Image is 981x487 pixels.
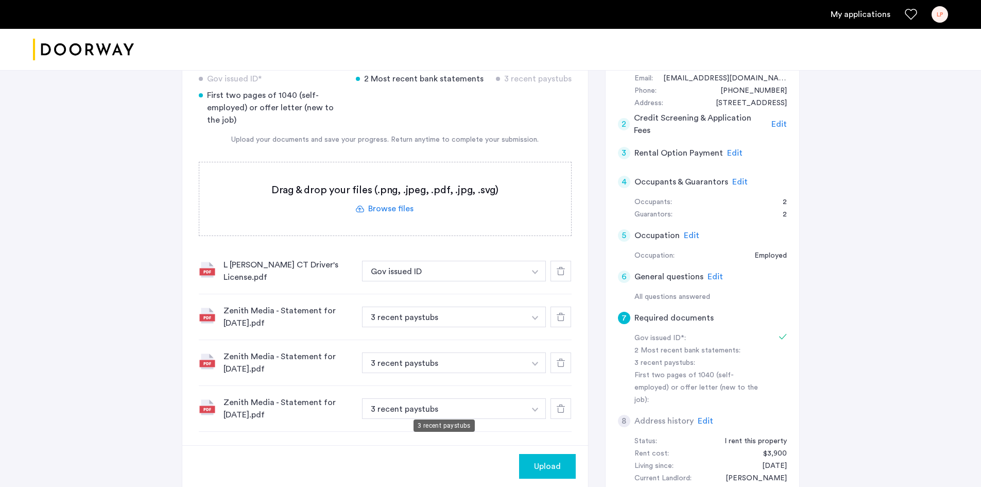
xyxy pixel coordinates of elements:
[705,97,787,110] div: 230 East 30th Street, #8F
[414,419,475,432] div: 3 recent paystubs
[634,435,657,448] div: Status:
[223,305,354,329] div: Zenith Media - Statement for [DATE].pdf
[732,178,748,186] span: Edit
[634,73,653,85] div: Email:
[634,332,764,345] div: Gov issued ID*:
[753,448,787,460] div: $3,900
[618,229,630,242] div: 5
[708,273,723,281] span: Edit
[752,460,787,473] div: 10/25/2024
[634,357,764,370] div: 3 recent paystubs:
[684,231,699,240] span: Edit
[634,196,672,209] div: Occupants:
[634,460,674,473] div: Living since:
[532,362,538,366] img: arrow
[618,176,630,188] div: 4
[771,120,787,128] span: Edit
[199,135,572,145] div: Upload your documents and save your progress. Return anytime to complete your submission.
[33,30,134,69] img: logo
[714,435,787,448] div: I rent this property
[634,345,764,357] div: 2 Most recent bank statements:
[532,316,538,320] img: arrow
[525,307,546,327] button: button
[634,97,663,110] div: Address:
[618,312,630,324] div: 7
[199,73,343,85] div: Gov issued ID*
[831,8,890,21] a: My application
[618,415,630,427] div: 8
[362,398,526,419] button: button
[525,398,546,419] button: button
[534,460,561,473] span: Upload
[199,89,343,126] div: First two pages of 1040 (self-employed) or offer letter (new to the job)
[532,408,538,412] img: arrow
[362,352,526,373] button: button
[634,209,673,221] div: Guarantors:
[727,149,743,157] span: Edit
[199,353,215,370] img: file
[634,473,692,485] div: Current Landlord:
[932,6,948,23] div: LP
[618,118,630,130] div: 2
[362,261,526,281] button: button
[223,350,354,375] div: Zenith Media - Statement for [DATE].pdf
[634,229,680,242] h5: Occupation
[772,209,787,221] div: 2
[618,147,630,159] div: 3
[199,399,215,415] img: file
[634,250,675,262] div: Occupation:
[496,73,572,85] div: 3 recent paystubs
[532,270,538,274] img: arrow
[519,454,576,479] button: button
[362,307,526,327] button: button
[356,73,484,85] div: 2 Most recent bank statements
[33,30,134,69] a: Cazamio logo
[223,396,354,421] div: Zenith Media - Statement for [DATE].pdf
[525,261,546,281] button: button
[905,8,917,21] a: Favorites
[710,85,787,97] div: +12039126129
[525,352,546,373] button: button
[715,473,787,485] div: Nicole Moro
[634,85,657,97] div: Phone:
[634,271,703,283] h5: General questions
[618,271,630,283] div: 6
[634,291,787,304] div: All questions answered
[634,448,669,460] div: Rent cost:
[634,112,767,137] h5: Credit Screening & Application Fees
[634,415,694,427] h5: Address history
[653,73,787,85] div: lauren.picard12@gmail.com
[634,312,714,324] h5: Required documents
[744,250,787,262] div: Employed
[634,370,764,407] div: First two pages of 1040 (self-employed) or offer letter (new to the job):
[199,307,215,324] img: file
[634,147,723,159] h5: Rental Option Payment
[223,259,354,283] div: L [PERSON_NAME] CT Driver's License.pdf
[199,261,215,278] img: file
[698,417,713,425] span: Edit
[772,196,787,209] div: 2
[634,176,728,188] h5: Occupants & Guarantors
